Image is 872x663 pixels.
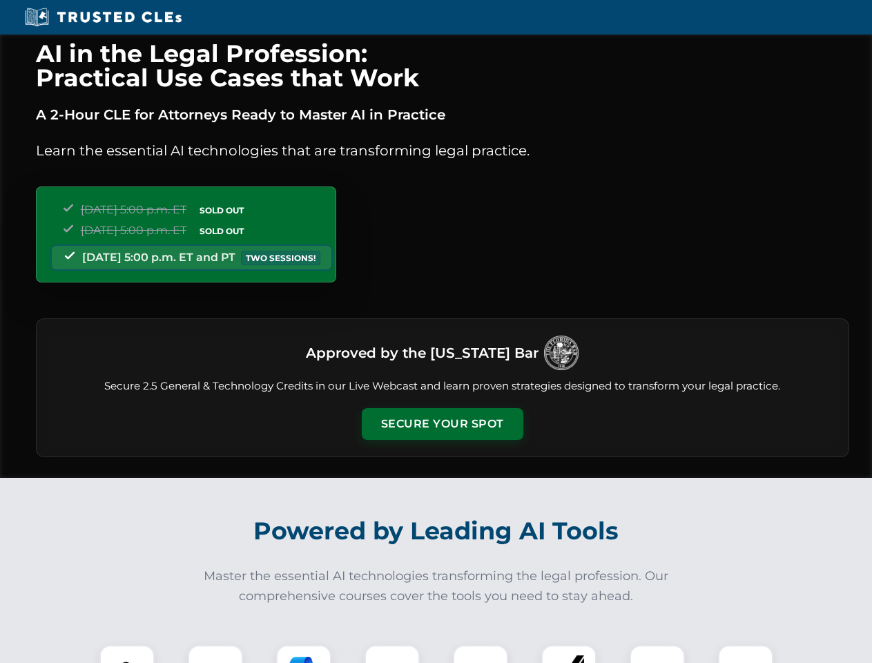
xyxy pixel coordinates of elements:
img: Logo [544,336,579,370]
h3: Approved by the [US_STATE] Bar [306,340,539,365]
h1: AI in the Legal Profession: Practical Use Cases that Work [36,41,849,90]
p: Secure 2.5 General & Technology Credits in our Live Webcast and learn proven strategies designed ... [53,378,832,394]
h2: Powered by Leading AI Tools [54,507,819,555]
span: SOLD OUT [195,203,249,218]
span: [DATE] 5:00 p.m. ET [81,203,186,216]
p: A 2-Hour CLE for Attorneys Ready to Master AI in Practice [36,104,849,126]
span: SOLD OUT [195,224,249,238]
p: Master the essential AI technologies transforming the legal profession. Our comprehensive courses... [195,566,678,606]
button: Secure Your Spot [362,408,523,440]
img: Trusted CLEs [21,7,186,28]
p: Learn the essential AI technologies that are transforming legal practice. [36,140,849,162]
span: [DATE] 5:00 p.m. ET [81,224,186,237]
